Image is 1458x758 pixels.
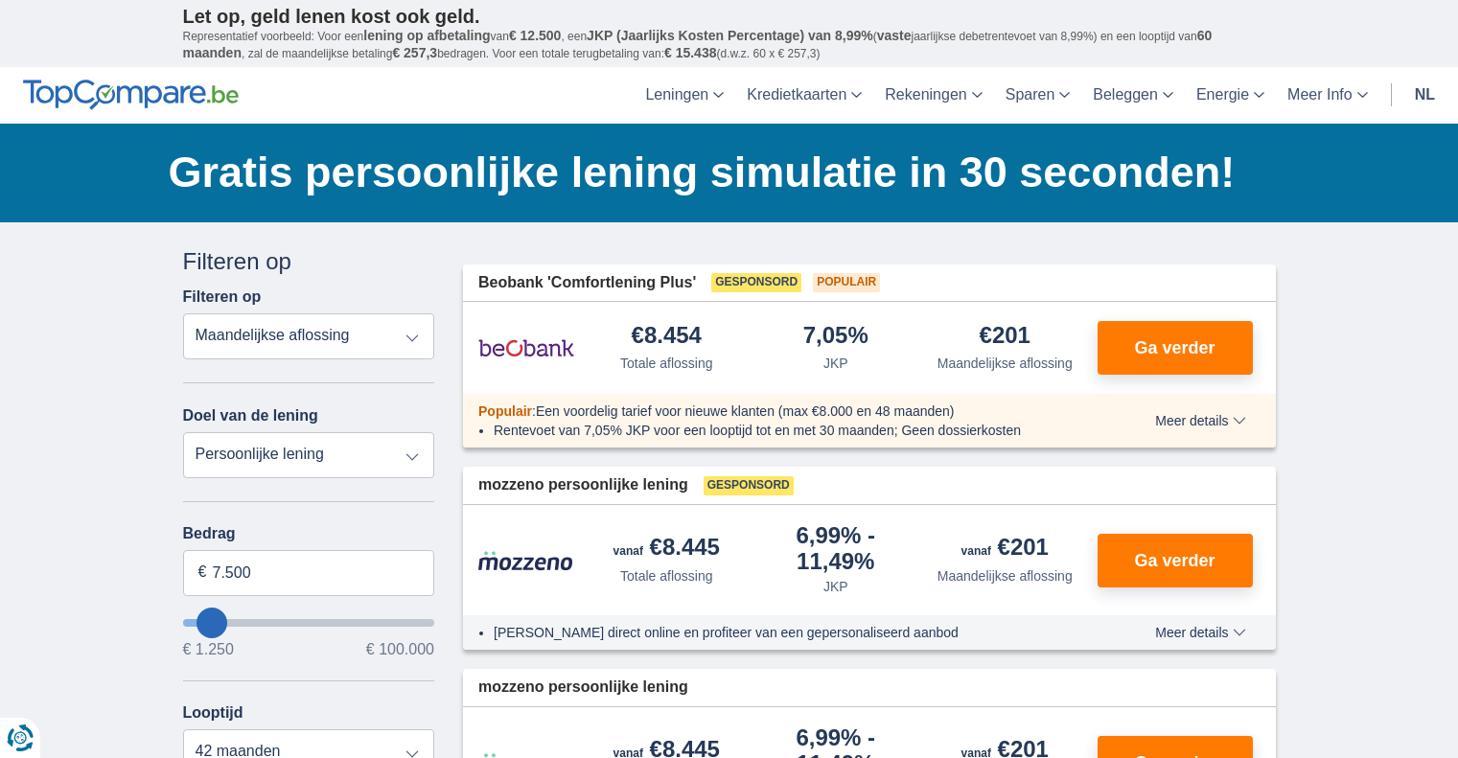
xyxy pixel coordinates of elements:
span: mozzeno persoonlijke lening [478,474,688,496]
span: Ga verder [1134,339,1215,356]
span: € 257,3 [392,45,437,60]
span: 60 maanden [183,28,1213,60]
a: nl [1403,67,1446,124]
span: Een voordelig tarief voor nieuwe klanten (max €8.000 en 48 maanden) [536,403,955,419]
p: Representatief voorbeeld: Voor een van , een ( jaarlijkse debetrentevoet van 8,99%) en een loopti... [183,28,1276,62]
span: € 100.000 [366,642,434,657]
button: Meer details [1141,413,1260,428]
button: Ga verder [1098,534,1253,587]
span: € 12.500 [509,28,562,43]
span: Beobank 'Comfortlening Plus' [478,272,696,294]
span: Gesponsord [704,476,794,495]
span: € 15.438 [664,45,717,60]
span: Ga verder [1134,552,1215,569]
div: €8.454 [632,324,702,350]
a: Rekeningen [873,67,993,124]
label: Looptijd [183,704,243,722]
a: Kredietkaarten [735,67,873,124]
a: Energie [1185,67,1276,124]
div: €201 [980,324,1030,350]
span: mozzeno persoonlijke lening [478,677,688,699]
div: Totale aflossing [620,566,713,586]
li: Rentevoet van 7,05% JKP voor een looptijd tot en met 30 maanden; Geen dossierkosten [494,421,1085,440]
label: Doel van de lening [183,407,318,425]
div: Maandelijkse aflossing [937,566,1073,586]
span: JKP (Jaarlijks Kosten Percentage) van 8,99% [587,28,873,43]
div: €8.445 [613,536,720,563]
p: Let op, geld lenen kost ook geld. [183,5,1276,28]
span: vaste [877,28,912,43]
div: 6,99% [759,524,914,573]
div: Maandelijkse aflossing [937,354,1073,373]
span: Populair [813,273,880,292]
span: Gesponsord [711,273,801,292]
span: € 1.250 [183,642,234,657]
span: Meer details [1155,414,1245,427]
div: 7,05% [803,324,868,350]
div: Totale aflossing [620,354,713,373]
button: Meer details [1141,625,1260,640]
button: Ga verder [1098,321,1253,375]
a: Beleggen [1081,67,1185,124]
div: Filteren op [183,245,435,278]
div: : [463,402,1100,421]
img: product.pl.alt Mozzeno [478,550,574,571]
a: Leningen [634,67,735,124]
a: Meer Info [1276,67,1379,124]
h1: Gratis persoonlijke lening simulatie in 30 seconden! [169,143,1276,202]
span: € [198,562,207,584]
label: Filteren op [183,288,262,306]
a: Sparen [994,67,1082,124]
span: Populair [478,403,532,419]
img: TopCompare [23,80,239,110]
div: JKP [823,354,848,373]
div: €201 [961,536,1049,563]
span: lening op afbetaling [363,28,490,43]
img: product.pl.alt Beobank [478,324,574,372]
label: Bedrag [183,525,435,542]
span: Meer details [1155,626,1245,639]
input: wantToBorrow [183,619,435,627]
li: [PERSON_NAME] direct online en profiteer van een gepersonaliseerd aanbod [494,623,1085,642]
div: JKP [823,577,848,596]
